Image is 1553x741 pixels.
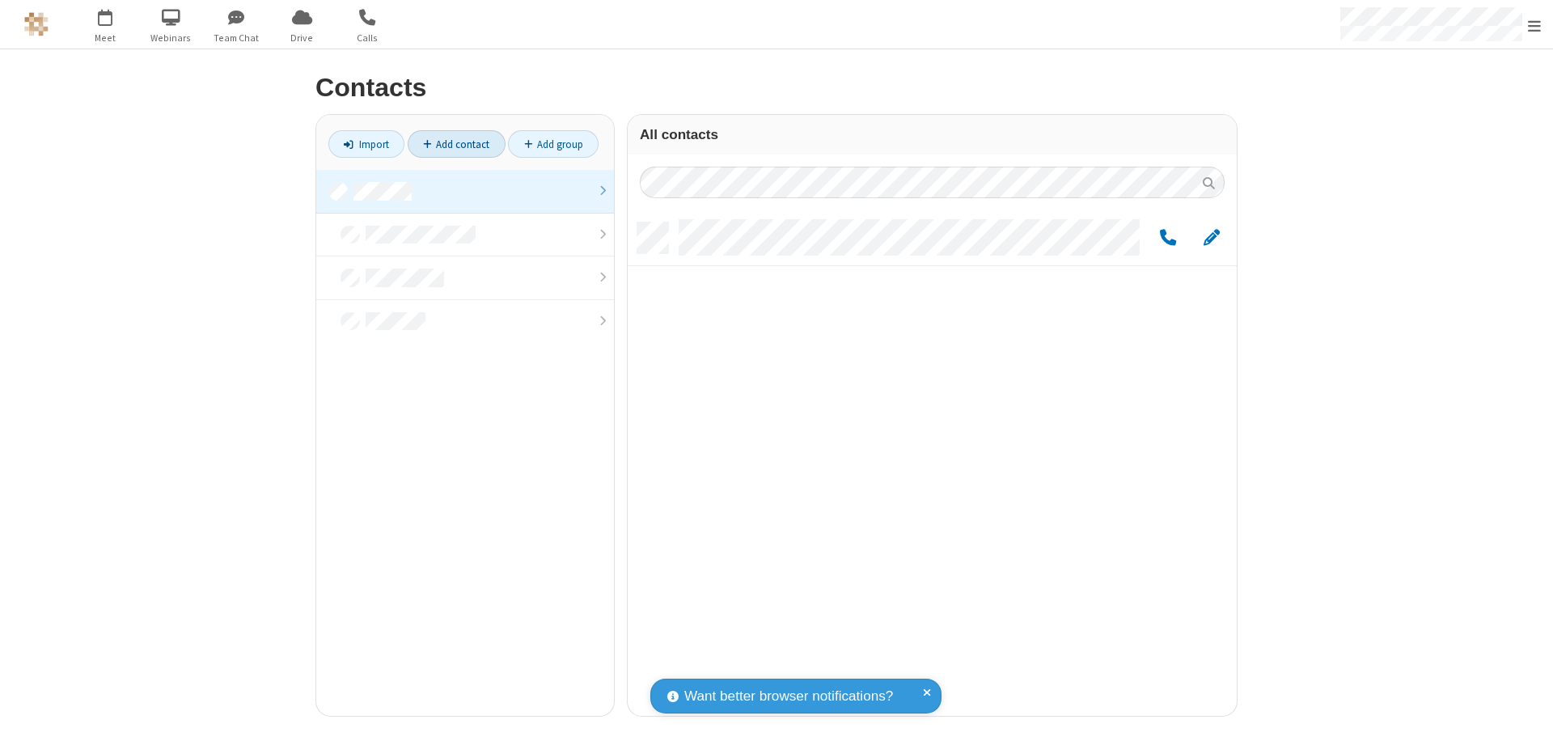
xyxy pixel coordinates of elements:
div: grid [628,210,1237,716]
h3: All contacts [640,127,1225,142]
span: Calls [337,31,398,45]
a: Import [328,130,404,158]
img: QA Selenium DO NOT DELETE OR CHANGE [24,12,49,36]
span: Team Chat [206,31,267,45]
span: Drive [272,31,332,45]
h2: Contacts [315,74,1238,102]
a: Add contact [408,130,506,158]
span: Meet [75,31,136,45]
button: Edit [1195,228,1227,248]
span: Webinars [141,31,201,45]
button: Call by phone [1152,228,1183,248]
a: Add group [508,130,599,158]
span: Want better browser notifications? [684,686,893,707]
